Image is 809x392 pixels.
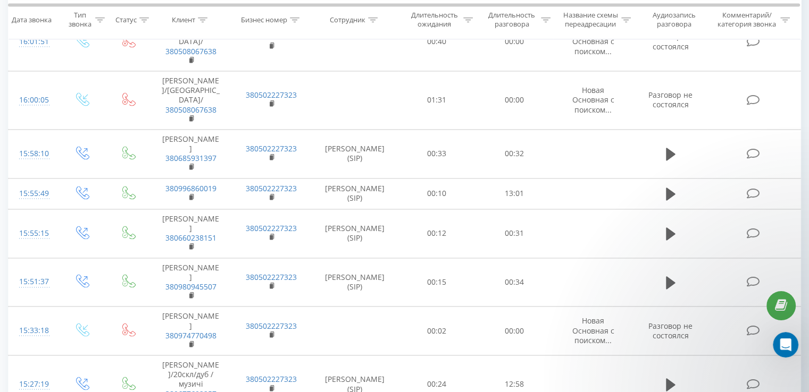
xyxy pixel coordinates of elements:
td: 00:00 [476,13,553,71]
span: Разговор не состоялся [648,321,693,340]
button: Помощь [142,270,213,313]
td: 00:33 [398,129,476,178]
div: 15:55:15 [19,223,47,244]
div: Аудиозапись разговора [643,11,705,29]
div: 16:01:51 [19,31,47,52]
span: Главная [18,297,53,304]
div: Комментарий/категория звонка [715,11,778,29]
a: 380502227323 [246,183,297,193]
td: 00:12 [398,209,476,258]
a: 380980945507 [165,282,216,292]
td: 00:02 [398,306,476,355]
img: Profile image for Artur [154,17,176,38]
a: 380685931397 [165,153,216,163]
td: 00:00 [476,71,553,129]
div: Обычно мы отвечаем в течение менее минуты [22,163,178,185]
a: 380508067638 [165,46,216,56]
div: AI. Общая информация и стоимость [22,265,178,276]
img: Profile image for Yeva [134,17,155,38]
div: AI. Общая информация и стоимость [15,261,197,280]
span: Чат [99,297,113,304]
td: 00:15 [398,258,476,306]
span: Помощь [161,297,193,304]
div: Отправить сообщениеОбычно мы отвечаем в течение менее минуты [11,143,202,194]
p: Чем мы можем помочь? [21,93,191,130]
div: API Ringostat. API-запрос соединения 2х номеров [22,234,178,257]
button: Чат [71,270,141,313]
div: 15:33:18 [19,320,47,341]
td: [PERSON_NAME]/[GEOGRAPHIC_DATA]/ [151,13,231,71]
td: [PERSON_NAME] [151,306,231,355]
td: 00:31 [476,209,553,258]
div: 16:00:05 [19,90,47,110]
div: Бизнес номер [241,15,287,24]
a: 380502227323 [246,143,297,154]
div: Клиент [172,15,195,24]
span: Новая Основная с поиском... [572,85,614,114]
div: 15:51:37 [19,271,47,292]
td: 00:40 [398,13,476,71]
div: Длительность ожидания [408,11,461,29]
button: Поиск по статьям [15,204,197,226]
td: [PERSON_NAME] (SIP) [312,258,398,306]
td: 00:32 [476,129,553,178]
p: Привет! 👋 [21,75,191,93]
td: 00:10 [398,178,476,209]
td: [PERSON_NAME]/[GEOGRAPHIC_DATA]/ [151,71,231,129]
iframe: Intercom live chat [773,332,798,357]
img: Profile image for Volodymyr [114,17,135,38]
td: [PERSON_NAME] [151,209,231,258]
span: Разговор не состоялся [648,90,693,109]
td: [PERSON_NAME] [151,129,231,178]
a: 380502227323 [246,90,297,100]
a: 380502227323 [246,374,297,384]
td: [PERSON_NAME] (SIP) [312,178,398,209]
td: 13:01 [476,178,553,209]
span: Новая Основная с поиском... [572,316,614,345]
td: 01:31 [398,71,476,129]
span: Поиск по статьям [22,210,97,221]
div: Тип звонка [67,11,92,29]
div: Отправить сообщение [22,152,178,163]
div: Длительность разговора [485,11,538,29]
div: Закрыть [183,17,202,36]
a: 380502227323 [246,321,297,331]
img: logo [21,20,93,37]
td: [PERSON_NAME] (SIP) [312,129,398,178]
div: Название схемы переадресации [563,11,619,29]
td: 00:34 [476,258,553,306]
div: Дата звонка [12,15,52,24]
div: Сотрудник [330,15,365,24]
span: Новая Основная с поиском... [572,27,614,56]
a: 380502227323 [246,272,297,282]
a: 380508067638 [165,105,216,115]
a: 380502227323 [246,223,297,233]
div: API Ringostat. API-запрос соединения 2х номеров [15,230,197,261]
td: 00:00 [476,306,553,355]
div: 15:58:10 [19,143,47,164]
span: Разговор не состоялся [648,31,693,51]
a: 380660238151 [165,233,216,243]
td: [PERSON_NAME] (SIP) [312,209,398,258]
a: 380996860019 [165,183,216,193]
td: [PERSON_NAME] [151,258,231,306]
div: 15:55:49 [19,183,47,204]
a: 380974770498 [165,330,216,340]
div: Статус [115,15,137,24]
